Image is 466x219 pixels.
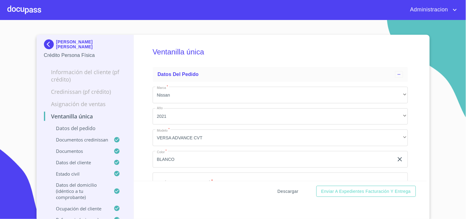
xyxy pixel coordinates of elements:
[275,186,301,197] button: Descargar
[44,182,114,200] p: Datos del domicilio (idéntico a tu comprobante)
[396,156,404,163] button: clear input
[316,186,416,197] button: Enviar a Expedientes Facturación y Entrega
[44,39,127,52] div: [PERSON_NAME] [PERSON_NAME]
[153,129,408,146] div: VERSA ADVANCE CVT
[321,188,411,195] span: Enviar a Expedientes Facturación y Entrega
[44,137,114,143] p: Documentos CrediNissan
[44,205,114,212] p: Ocupación del Cliente
[56,39,127,49] p: [PERSON_NAME] [PERSON_NAME]
[153,39,408,65] h5: Ventanilla única
[44,39,56,49] img: Docupass spot blue
[44,148,114,154] p: Documentos
[405,5,459,15] button: account of current user
[153,108,408,125] div: 2021
[44,68,127,83] p: Información del cliente (PF crédito)
[158,72,199,77] span: Datos del pedido
[44,100,127,108] p: Asignación de Ventas
[153,67,408,82] div: Datos del pedido
[278,188,299,195] span: Descargar
[153,87,408,103] div: Nissan
[44,125,127,132] p: Datos del pedido
[44,52,127,59] p: Crédito Persona Física
[44,113,127,120] p: Ventanilla única
[44,159,114,165] p: Datos del cliente
[44,88,127,95] p: Credinissan (PF crédito)
[44,171,114,177] p: Estado civil
[405,5,451,15] span: Administracion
